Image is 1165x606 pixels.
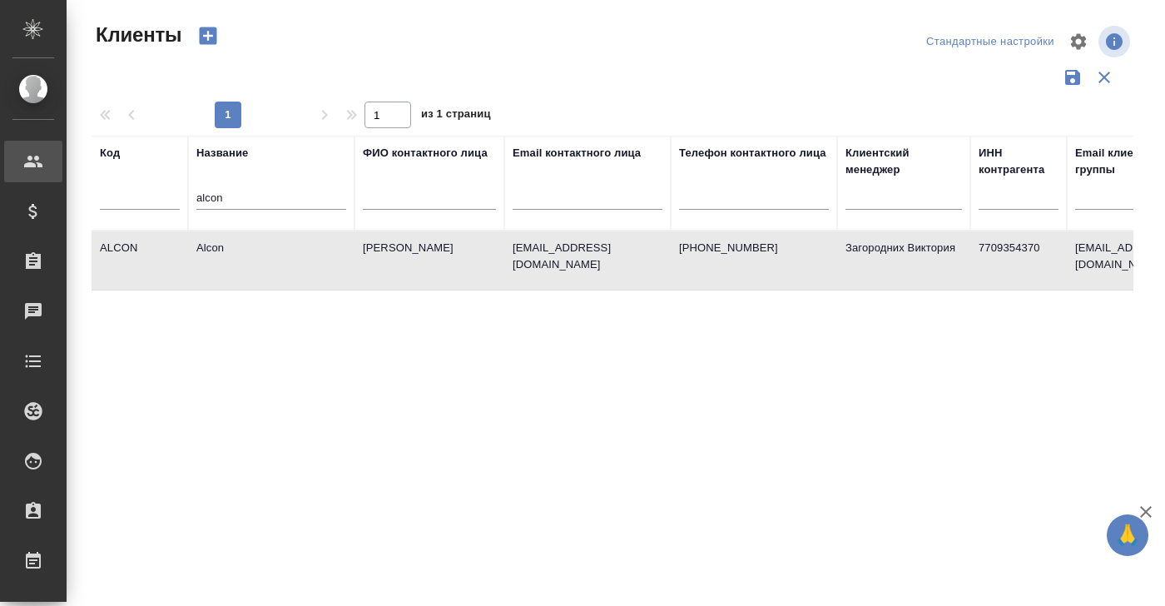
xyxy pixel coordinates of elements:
div: Телефон контактного лица [679,145,826,161]
div: split button [922,29,1058,55]
span: из 1 страниц [421,104,491,128]
div: Название [196,145,248,161]
button: 🙏 [1107,514,1148,556]
td: 7709354370 [970,231,1067,290]
td: Alcon [188,231,354,290]
td: ALCON [92,231,188,290]
p: [EMAIL_ADDRESS][DOMAIN_NAME] [513,240,662,273]
span: Клиенты [92,22,181,48]
div: Код [100,145,120,161]
span: 🙏 [1113,518,1142,553]
div: ИНН контрагента [979,145,1058,178]
div: ФИО контактного лица [363,145,488,161]
p: [PHONE_NUMBER] [679,240,829,256]
div: Email контактного лица [513,145,641,161]
td: Загородних Виктория [837,231,970,290]
span: Посмотреть информацию [1098,26,1133,57]
td: [PERSON_NAME] [354,231,504,290]
button: Создать [188,22,228,50]
span: Настроить таблицу [1058,22,1098,62]
button: Сбросить фильтры [1088,62,1120,93]
div: Клиентский менеджер [845,145,962,178]
button: Сохранить фильтры [1057,62,1088,93]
